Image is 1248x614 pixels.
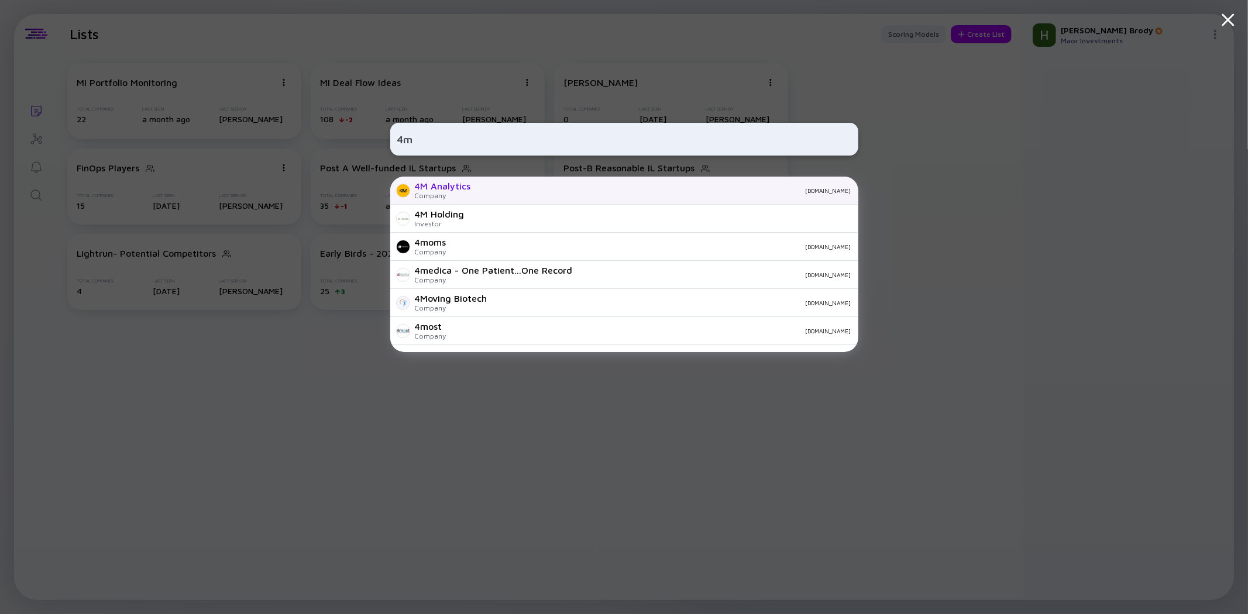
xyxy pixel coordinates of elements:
div: [DOMAIN_NAME] [497,299,851,306]
div: 4M Holding [415,209,465,219]
div: Company [415,303,487,312]
div: Company [415,332,446,340]
div: 4medica - One Patient...One Record [415,265,573,275]
input: Search Company or Investor... [397,129,851,150]
div: 4most [415,321,446,332]
div: Company [415,247,446,256]
div: 4Moving Biotech [415,293,487,303]
div: 4moms [415,237,446,247]
div: [DOMAIN_NAME] [456,327,851,334]
div: [DOMAIN_NAME] [456,243,851,250]
div: Company [415,191,471,200]
div: Company [415,275,573,284]
div: 4M Analytics [415,181,471,191]
div: [DOMAIN_NAME] [582,271,851,278]
div: Xurrent [415,349,448,360]
div: Investor [415,219,465,228]
div: [DOMAIN_NAME] [480,187,851,194]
